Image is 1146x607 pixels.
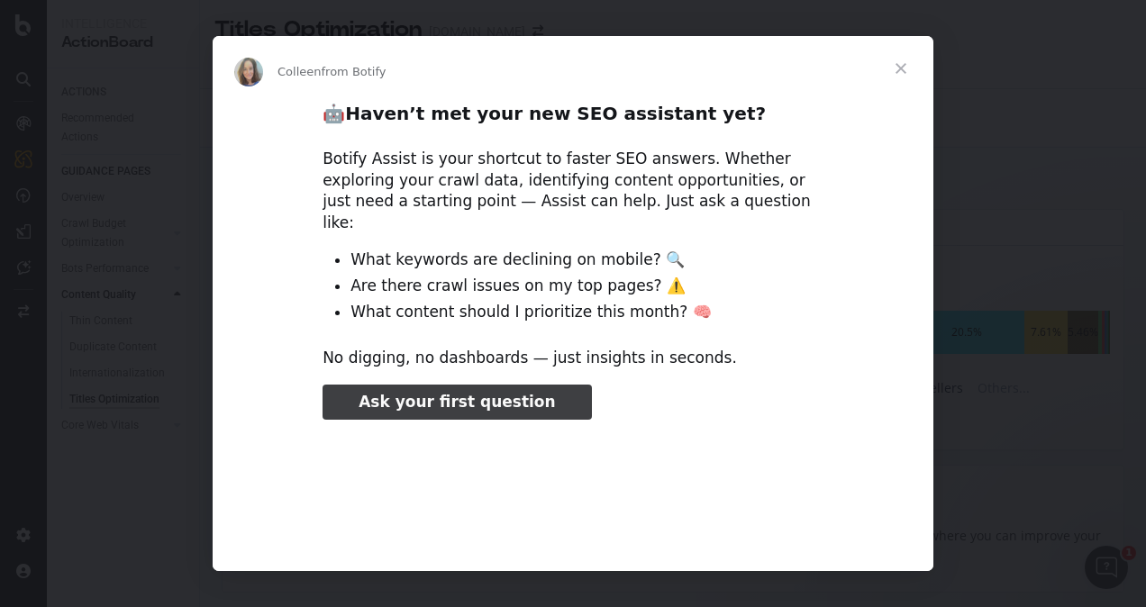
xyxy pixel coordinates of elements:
li: What content should I prioritize this month? 🧠 [350,302,823,323]
span: Ask your first question [359,393,555,411]
div: Botify Assist is your shortcut to faster SEO answers. Whether exploring your crawl data, identify... [323,149,823,234]
b: Haven’t met your new SEO assistant yet? [345,103,766,124]
li: What keywords are declining on mobile? 🔍 [350,249,823,271]
span: from Botify [322,65,387,78]
span: Colleen [277,65,322,78]
li: Are there crawl issues on my top pages? ⚠️ [350,276,823,297]
img: Profile image for Colleen [234,58,263,86]
a: Ask your first question [323,385,591,421]
span: Close [869,36,933,101]
div: No digging, no dashboards — just insights in seconds. [323,348,823,369]
h2: 🤖 [323,102,823,135]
